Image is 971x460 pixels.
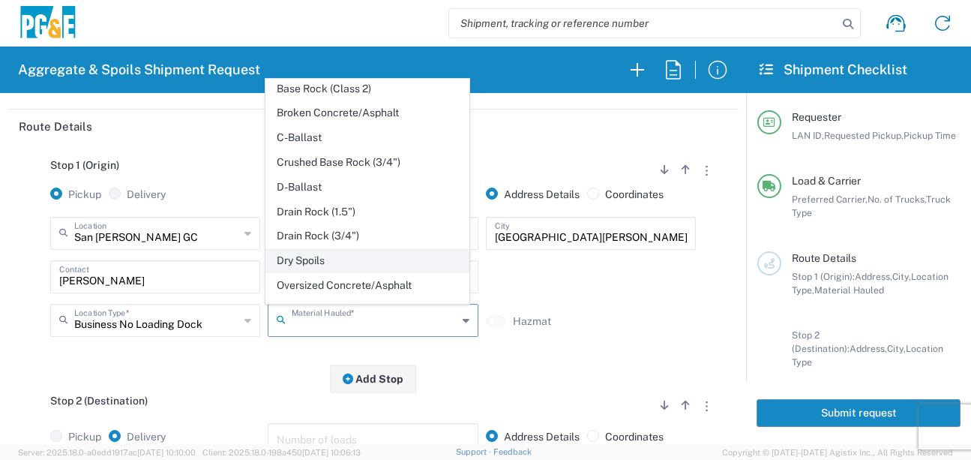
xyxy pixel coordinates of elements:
h2: Aggregate & Spoils Shipment Request [18,61,260,79]
button: Add Stop [330,365,417,392]
span: Load & Carrier [792,175,861,187]
span: Palletized EZ Street [266,299,469,322]
span: Requester [792,111,841,123]
label: Coordinates [587,430,664,443]
a: Feedback [493,447,532,456]
span: Crushed Base Rock (3/4") [266,151,469,174]
span: Broken Concrete/Asphalt [266,101,469,125]
input: Shipment, tracking or reference number [449,9,838,38]
span: Route Details [792,252,856,264]
span: [DATE] 10:06:13 [302,448,361,457]
span: Oversized Concrete/Asphalt [266,274,469,297]
span: C-Ballast [266,126,469,149]
span: Drain Rock (1.5") [266,200,469,224]
span: City, [887,343,906,354]
span: [DATE] 10:10:00 [137,448,196,457]
span: Preferred Carrier, [792,194,868,205]
span: Requested Pickup, [824,130,904,141]
span: Stop 2 (Destination) [50,395,148,407]
img: pge [18,6,78,41]
label: Address Details [486,430,580,443]
span: Base Rock (Class 2) [266,77,469,101]
label: Coordinates [587,188,664,201]
button: Submit request [757,399,961,427]
a: Support [456,447,493,456]
span: LAN ID, [792,130,824,141]
span: Pickup Time [904,130,956,141]
span: Dry Spoils [266,249,469,272]
span: No. of Trucks, [868,194,926,205]
span: Material Hauled [814,284,884,296]
span: City, [892,271,911,282]
span: Server: 2025.18.0-a0edd1917ac [18,448,196,457]
h2: Shipment Checklist [760,61,907,79]
span: Client: 2025.18.0-198a450 [202,448,361,457]
span: Stop 1 (Origin): [792,271,855,282]
h2: Route Details [19,119,92,134]
span: Address, [855,271,892,282]
span: Stop 2 (Destination): [792,329,850,354]
span: Drain Rock (3/4") [266,224,469,248]
span: Stop 1 (Origin) [50,159,119,171]
span: Copyright © [DATE]-[DATE] Agistix Inc., All Rights Reserved [722,446,953,459]
label: Address Details [486,188,580,201]
span: D-Ballast [266,176,469,199]
span: Address, [850,343,887,354]
label: Hazmat [513,314,551,328]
